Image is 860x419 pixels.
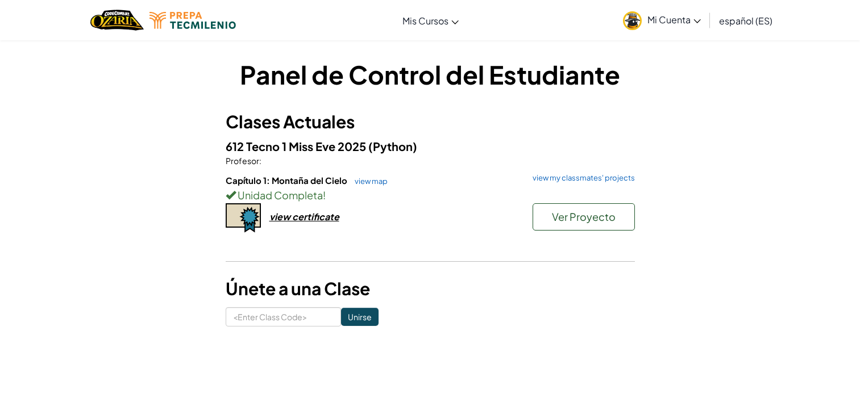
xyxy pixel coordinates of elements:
[341,308,379,326] input: Unirse
[149,12,236,29] img: Tecmilenio logo
[226,175,349,186] span: Capítulo 1: Montaña del Cielo
[226,57,635,92] h1: Panel de Control del Estudiante
[527,174,635,182] a: view my classmates' projects
[236,188,323,202] span: Unidad Completa
[647,14,701,26] span: Mi Cuenta
[713,5,778,36] a: español (ES)
[617,2,707,38] a: Mi Cuenta
[533,203,635,231] button: Ver Proyecto
[269,211,339,223] div: view certificate
[226,203,261,233] img: certificate-icon.png
[552,210,616,223] span: Ver Proyecto
[226,156,259,166] span: Profesor
[226,211,339,223] a: view certificate
[323,188,326,202] span: !
[90,9,143,32] img: Home
[623,11,642,30] img: avatar
[226,276,635,301] h3: Únete a una Clase
[226,109,635,135] h3: Clases Actuales
[349,177,388,186] a: view map
[226,139,368,153] span: 612 Tecno 1 Miss Eve 2025
[259,156,261,166] span: :
[397,5,464,36] a: Mis Cursos
[402,15,448,27] span: Mis Cursos
[90,9,143,32] a: Ozaria by CodeCombat logo
[719,15,772,27] span: español (ES)
[226,307,341,326] input: <Enter Class Code>
[368,139,417,153] span: (Python)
